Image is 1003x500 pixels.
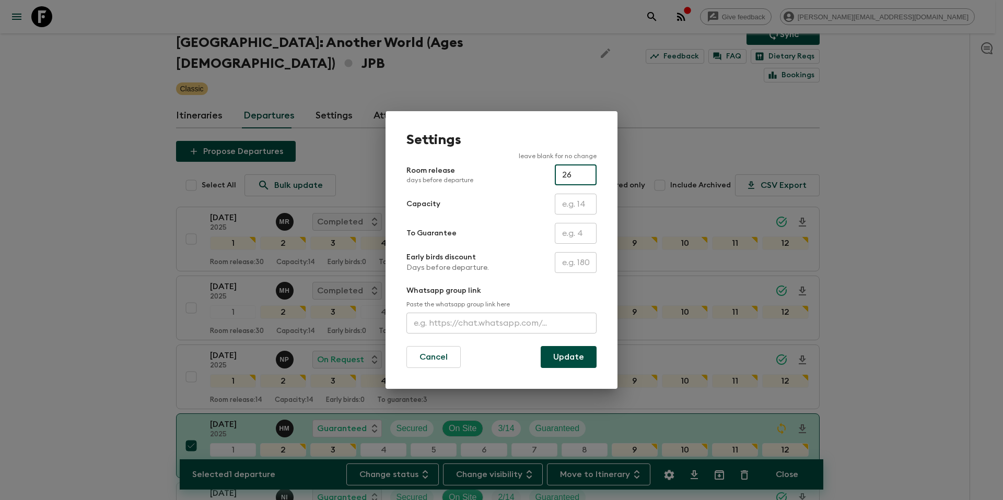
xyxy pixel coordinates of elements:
[406,346,461,368] button: Cancel
[541,346,597,368] button: Update
[555,223,597,244] input: e.g. 4
[406,285,597,296] p: Whatsapp group link
[406,313,597,334] input: e.g. https://chat.whatsapp.com/...
[406,263,489,273] p: Days before departure.
[406,152,597,160] p: leave blank for no change
[406,165,473,184] p: Room release
[406,199,440,209] p: Capacity
[406,228,457,239] p: To Guarantee
[555,194,597,215] input: e.g. 14
[406,252,489,263] p: Early birds discount
[406,300,597,308] p: Paste the whatsapp group link here
[555,252,597,273] input: e.g. 180
[406,176,473,184] p: days before departure
[406,132,597,148] h1: Settings
[555,164,597,185] input: e.g. 30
